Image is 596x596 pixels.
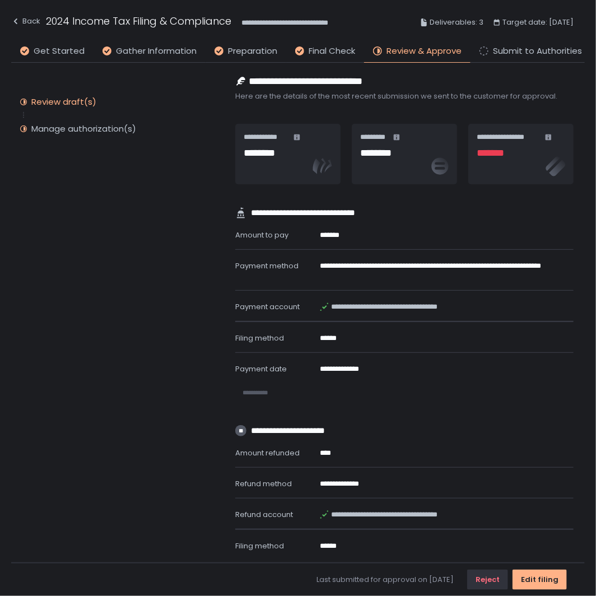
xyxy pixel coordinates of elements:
span: Payment account [235,301,300,312]
span: Filing method [235,541,284,551]
button: Reject [467,570,508,590]
span: Filing method [235,333,284,343]
div: Reject [476,575,500,585]
span: Gather Information [116,45,197,58]
h1: 2024 Income Tax Filing & Compliance [46,13,231,29]
span: Here are the details of the most recent submission we sent to the customer for approval. [235,91,574,101]
span: Preparation [228,45,277,58]
span: Payment date [235,364,287,374]
span: Payment method [235,260,299,271]
span: Deliverables: 3 [430,16,483,29]
div: Review draft(s) [31,96,96,108]
span: Refund method [235,478,292,489]
span: Amount refunded [235,448,300,458]
span: Amount to pay [235,230,288,240]
button: Edit filing [513,570,567,590]
span: Final Check [309,45,355,58]
span: Get Started [34,45,85,58]
div: Manage authorization(s) [31,123,136,134]
span: Last submitted for approval on [DATE] [316,575,454,585]
span: Review & Approve [387,45,462,58]
span: Submit to Authorities [493,45,582,58]
span: Refund account [235,509,293,520]
span: Target date: [DATE] [502,16,574,29]
div: Back [11,15,40,28]
button: Back [11,13,40,32]
div: Edit filing [521,575,558,585]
